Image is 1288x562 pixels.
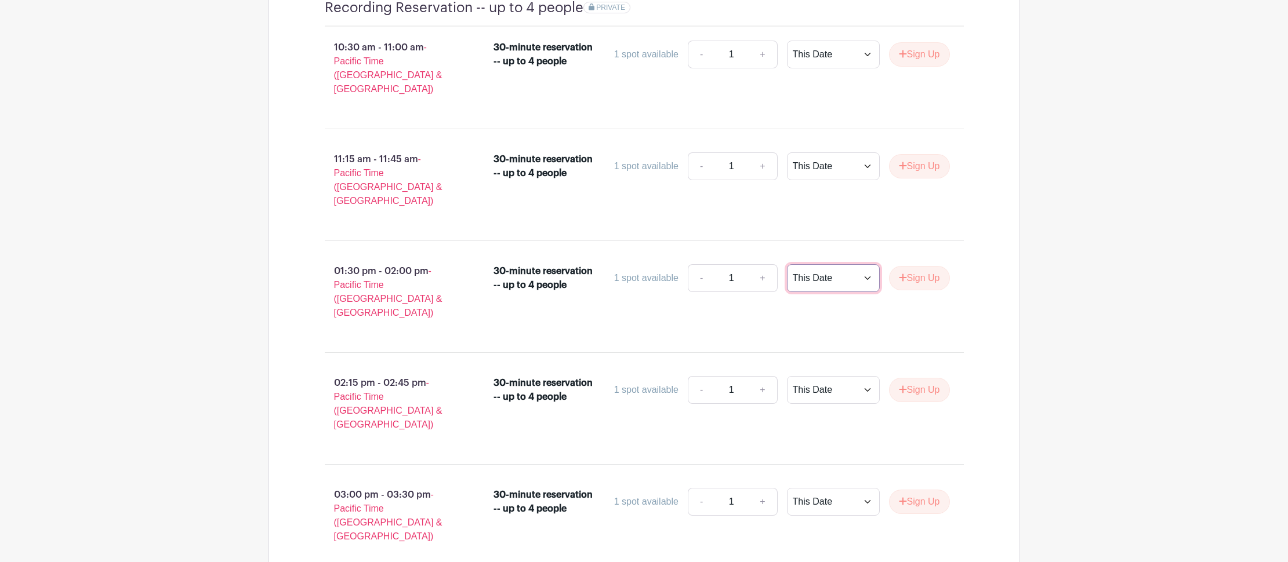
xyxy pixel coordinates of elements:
[614,48,679,61] div: 1 spot available
[306,483,476,548] p: 03:00 pm - 03:30 pm
[748,264,777,292] a: +
[748,152,777,180] a: +
[614,271,679,285] div: 1 spot available
[688,41,714,68] a: -
[688,488,714,516] a: -
[494,41,594,68] div: 30-minute reservation -- up to 4 people
[494,488,594,516] div: 30-minute reservation -- up to 4 people
[334,378,442,429] span: - Pacific Time ([GEOGRAPHIC_DATA] & [GEOGRAPHIC_DATA])
[306,371,476,436] p: 02:15 pm - 02:45 pm
[889,42,950,67] button: Sign Up
[494,376,594,404] div: 30-minute reservation -- up to 4 people
[748,376,777,404] a: +
[334,154,442,206] span: - Pacific Time ([GEOGRAPHIC_DATA] & [GEOGRAPHIC_DATA])
[614,159,679,173] div: 1 spot available
[306,36,476,101] p: 10:30 am - 11:00 am
[889,490,950,514] button: Sign Up
[334,42,442,94] span: - Pacific Time ([GEOGRAPHIC_DATA] & [GEOGRAPHIC_DATA])
[494,152,594,180] div: 30-minute reservation -- up to 4 people
[889,378,950,402] button: Sign Up
[889,154,950,178] button: Sign Up
[889,266,950,290] button: Sign Up
[614,495,679,509] div: 1 spot available
[688,152,714,180] a: -
[748,41,777,68] a: +
[596,3,625,12] span: PRIVATE
[748,488,777,516] a: +
[306,260,476,324] p: 01:30 pm - 02:00 pm
[688,264,714,292] a: -
[334,266,442,318] span: - Pacific Time ([GEOGRAPHIC_DATA] & [GEOGRAPHIC_DATA])
[614,383,679,397] div: 1 spot available
[688,376,714,404] a: -
[306,148,476,213] p: 11:15 am - 11:45 am
[334,490,442,541] span: - Pacific Time ([GEOGRAPHIC_DATA] & [GEOGRAPHIC_DATA])
[494,264,594,292] div: 30-minute reservation -- up to 4 people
